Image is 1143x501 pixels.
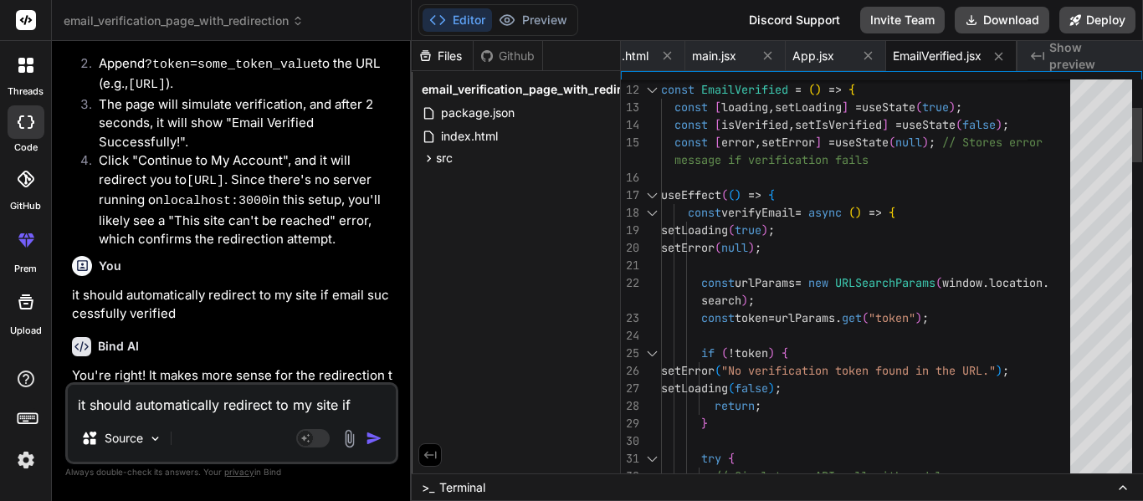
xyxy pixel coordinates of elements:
[815,135,822,150] span: ]
[439,479,485,496] span: Terminal
[621,309,639,327] div: 23
[621,415,639,432] div: 29
[661,240,715,255] span: setError
[835,275,935,290] span: URLSearchParams
[366,430,382,447] img: icon
[989,275,1043,290] span: location
[775,381,782,396] span: ;
[889,135,895,150] span: (
[848,205,855,220] span: (
[621,397,639,415] div: 28
[728,381,735,396] span: (
[621,222,639,239] div: 19
[621,327,639,345] div: 24
[808,275,828,290] span: new
[621,116,639,134] div: 14
[982,275,989,290] span: .
[340,429,359,448] img: attachment
[85,151,395,249] li: Click "Continue to My Account", and it will redirect you to . Since there's no server running on ...
[1059,7,1135,33] button: Deploy
[105,430,143,447] p: Source
[889,205,895,220] span: {
[721,117,788,132] span: isVerified
[962,117,996,132] span: false
[721,100,768,115] span: loading
[808,82,815,97] span: (
[621,257,639,274] div: 21
[755,135,761,150] span: ,
[661,222,728,238] span: setLoading
[621,239,639,257] div: 20
[621,362,639,380] div: 26
[893,48,982,64] span: EmailVerified.jsx
[815,82,822,97] span: )
[922,310,929,325] span: ;
[98,338,139,355] h6: Bind AI
[12,446,40,474] img: settings
[621,187,639,204] div: 17
[721,363,996,378] span: "No verification token found in the URL."
[755,240,761,255] span: ;
[895,117,902,132] span: =
[422,81,658,98] span: email_verification_page_with_redirection
[14,141,38,155] label: code
[728,222,735,238] span: (
[721,187,728,202] span: (
[674,135,708,150] span: const
[621,81,639,99] div: 12
[701,345,715,360] span: if
[942,275,982,290] span: window
[795,275,802,290] span: =
[1002,363,1009,378] span: ;
[674,152,869,167] span: message if verification fails
[439,126,500,146] span: index.html
[8,84,44,99] label: threads
[145,58,318,72] code: ?token=some_token_value
[835,135,889,150] span: useState
[935,275,942,290] span: (
[721,135,755,150] span: error
[715,363,721,378] span: (
[828,82,842,97] span: =>
[942,135,1043,150] span: // Stores error
[641,204,663,222] div: Click to collapse the range.
[72,366,395,423] p: You're right! It makes more sense for the redirection to happen automatically once the email is s...
[915,100,922,115] span: (
[65,464,398,480] p: Always double-check its answers. Your in Bind
[956,117,962,132] span: (
[721,240,748,255] span: null
[10,199,41,213] label: GitHub
[701,310,735,325] span: const
[661,363,715,378] span: setError
[735,381,768,396] span: false
[795,117,882,132] span: setIsVerified
[795,205,802,220] span: =
[187,174,224,188] code: [URL]
[641,345,663,362] div: Click to collapse the range.
[715,100,721,115] span: [
[792,48,834,64] span: App.jsx
[735,345,768,360] span: token
[860,7,945,33] button: Invite Team
[735,187,741,202] span: )
[701,82,788,97] span: EmailVerified
[412,48,473,64] div: Files
[641,450,663,468] div: Click to collapse the range.
[748,240,755,255] span: )
[85,95,395,152] li: The page will simulate verification, and after 2 seconds, it will show "Email Verified Successful...
[755,398,761,413] span: ;
[692,48,736,64] span: main.jsx
[929,135,935,150] span: ;
[99,258,121,274] h6: You
[701,293,741,308] span: search
[674,117,708,132] span: const
[661,187,721,202] span: useEffect
[715,117,721,132] span: [
[715,398,755,413] span: return
[915,310,922,325] span: )
[715,135,721,150] span: [
[621,450,639,468] div: 31
[728,187,735,202] span: (
[842,100,848,115] span: ]
[855,100,862,115] span: =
